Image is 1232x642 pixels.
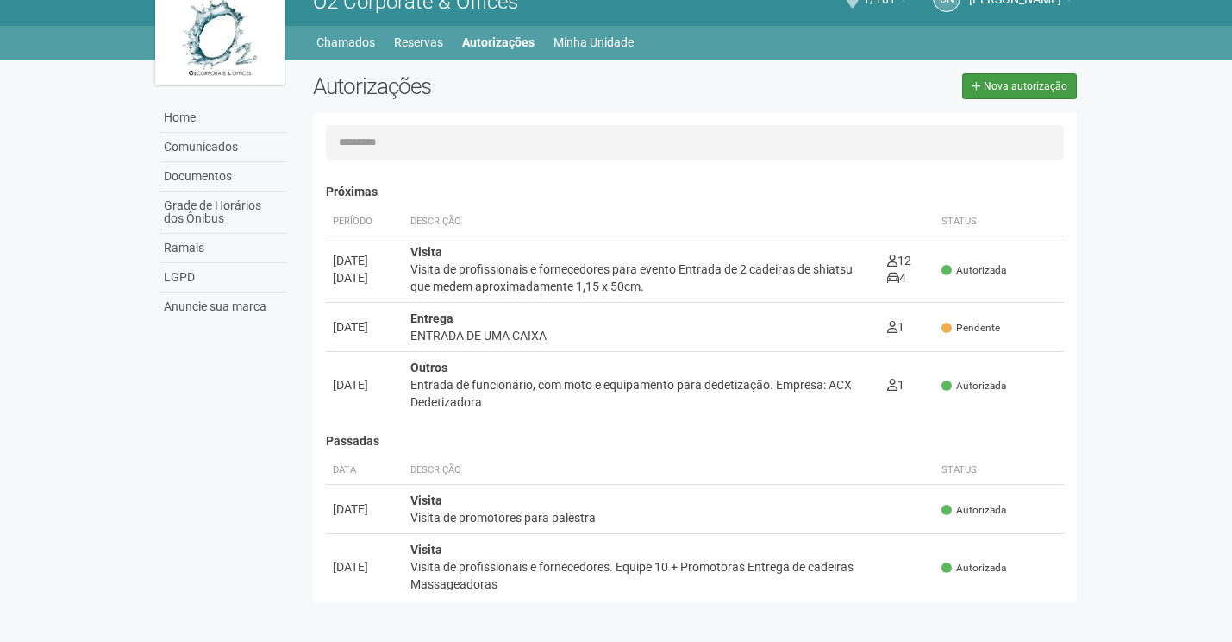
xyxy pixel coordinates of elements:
a: Nova autorização [962,73,1077,99]
span: Autorizada [941,503,1006,518]
a: Anuncie sua marca [159,293,287,321]
a: Autorizações [462,30,535,54]
a: Comunicados [159,133,287,162]
th: Período [326,208,403,236]
span: Nova autorização [984,80,1067,92]
strong: Visita [410,543,442,557]
a: Documentos [159,162,287,192]
span: Pendente [941,321,1000,336]
strong: Visita [410,494,442,507]
div: [DATE] [333,500,397,518]
h4: Passadas [326,435,1065,448]
div: [DATE] [333,558,397,576]
div: [DATE] [333,252,397,269]
a: Home [159,104,287,133]
div: Visita de profissionais e fornecedores para evento Entrada de 2 cadeiras de shiatsu que medem apr... [410,261,873,295]
span: 4 [887,271,906,285]
th: Descrição [403,456,935,485]
strong: Visita [410,245,442,259]
span: Autorizada [941,263,1006,278]
a: Reservas [394,30,443,54]
span: 1 [887,320,904,334]
div: Visita de profissionais e fornecedores. Equipe 10 + Promotoras Entrega de cadeiras Massageadoras [410,558,929,593]
strong: Entrega [410,312,453,325]
strong: Outros [410,361,447,374]
th: Descrição [403,208,880,236]
a: Grade de Horários dos Ônibus [159,192,287,234]
a: Minha Unidade [553,30,634,54]
span: 12 [887,254,911,267]
a: Ramais [159,234,287,263]
div: [DATE] [333,376,397,393]
span: Autorizada [941,561,1006,576]
div: ENTRADA DE UMA CAIXA [410,327,873,344]
th: Status [935,208,1064,236]
h2: Autorizações [313,73,682,99]
h4: Próximas [326,186,1065,198]
span: 1 [887,378,904,392]
div: [DATE] [333,269,397,286]
a: LGPD [159,263,287,293]
a: Chamados [316,30,375,54]
div: Entrada de funcionário, com moto e equipamento para dedetização. Empresa: ACX Dedetizadora [410,376,873,411]
div: [DATE] [333,318,397,336]
th: Status [935,456,1064,485]
th: Data [326,456,403,485]
div: Visita de promotores para palestra [410,509,929,526]
span: Autorizada [941,379,1006,393]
